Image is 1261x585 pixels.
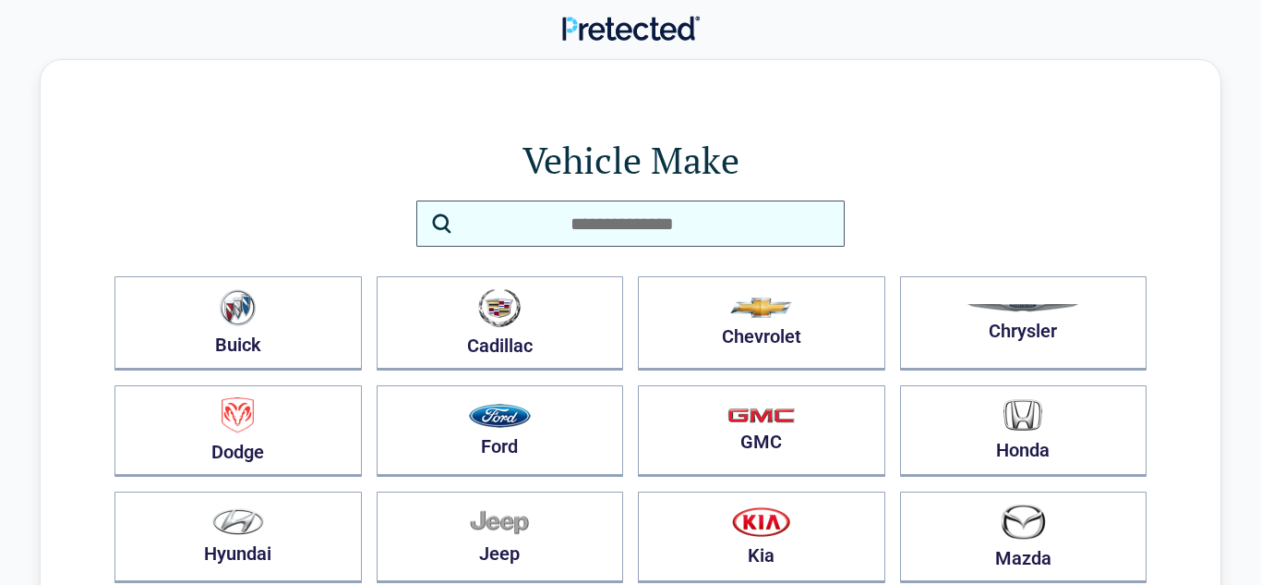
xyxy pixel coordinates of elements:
button: Jeep [377,492,624,583]
button: Chrysler [900,276,1147,371]
button: Chevrolet [638,276,885,371]
button: Hyundai [114,492,362,583]
button: Mazda [900,492,1147,583]
button: Buick [114,276,362,371]
button: GMC [638,385,885,477]
button: Dodge [114,385,362,477]
button: Honda [900,385,1147,477]
button: Cadillac [377,276,624,371]
button: Kia [638,492,885,583]
button: Ford [377,385,624,477]
h1: Vehicle Make [114,134,1147,186]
